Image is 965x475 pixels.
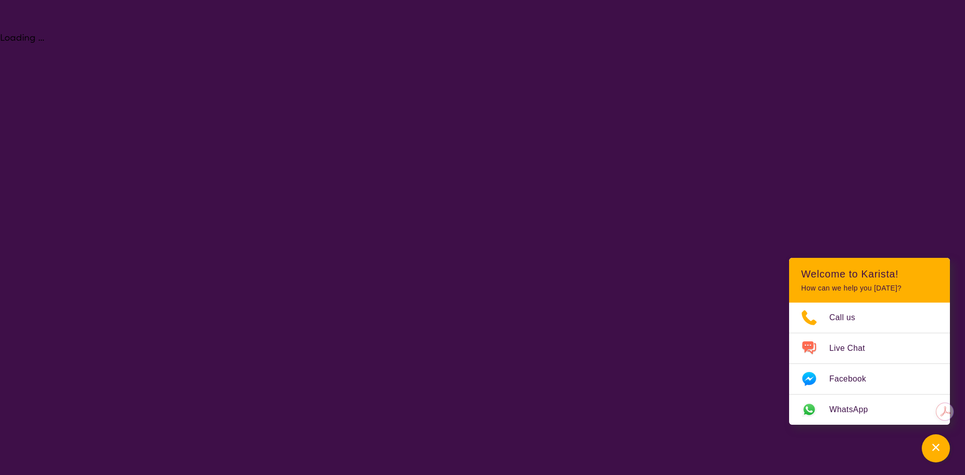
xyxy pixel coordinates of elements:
ul: Choose channel [789,303,950,425]
p: How can we help you [DATE]? [801,284,938,293]
span: Call us [829,310,867,325]
a: Web link opens in a new tab. [789,395,950,425]
div: Channel Menu [789,258,950,425]
span: Live Chat [829,341,877,356]
span: WhatsApp [829,402,880,417]
span: Facebook [829,371,878,387]
button: Channel Menu [922,434,950,462]
h2: Welcome to Karista! [801,268,938,280]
